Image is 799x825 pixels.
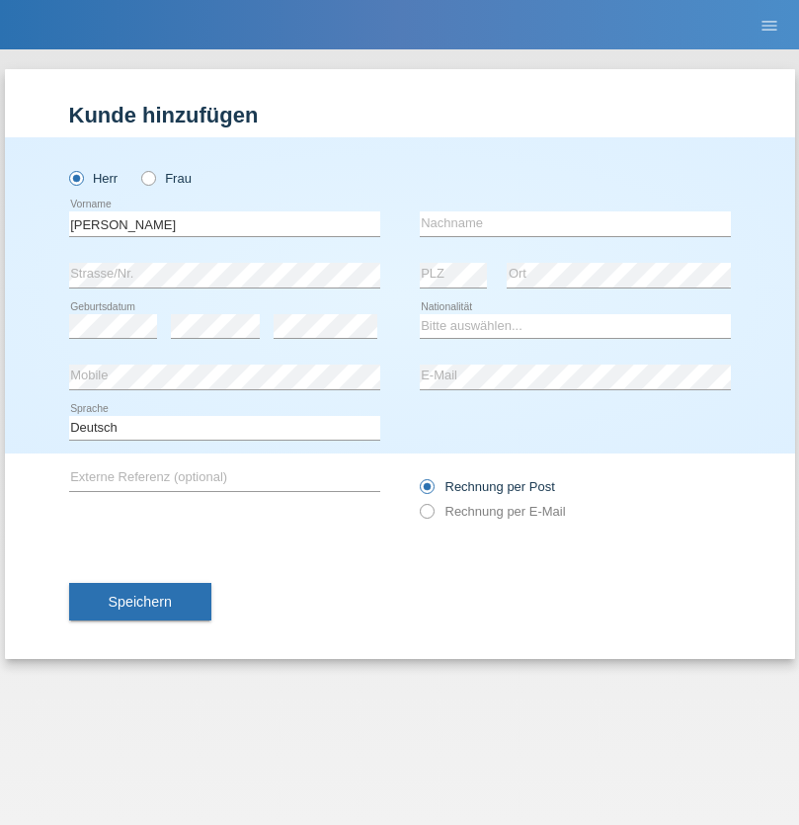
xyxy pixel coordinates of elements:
[750,19,789,31] a: menu
[420,504,566,519] label: Rechnung per E-Mail
[109,594,172,610] span: Speichern
[69,171,82,184] input: Herr
[141,171,192,186] label: Frau
[69,583,211,620] button: Speichern
[759,16,779,36] i: menu
[420,479,433,504] input: Rechnung per Post
[420,479,555,494] label: Rechnung per Post
[69,103,731,127] h1: Kunde hinzufügen
[420,504,433,529] input: Rechnung per E-Mail
[69,171,119,186] label: Herr
[141,171,154,184] input: Frau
